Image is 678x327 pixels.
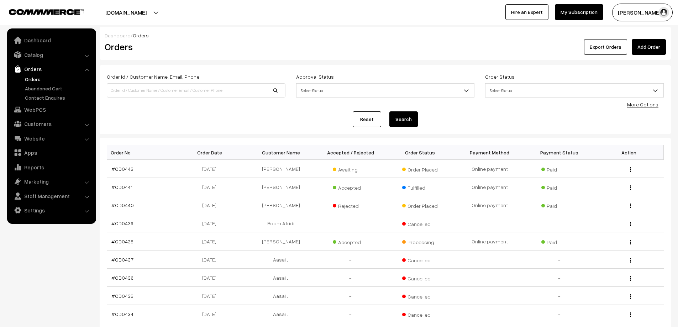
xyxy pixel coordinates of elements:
[107,145,177,160] th: Order No
[9,190,94,202] a: Staff Management
[541,182,577,191] span: Paid
[177,178,246,196] td: [DATE]
[402,255,438,264] span: Cancelled
[402,309,438,318] span: Cancelled
[525,269,594,287] td: -
[177,214,246,232] td: [DATE]
[402,291,438,300] span: Cancelled
[402,182,438,191] span: Fulfilled
[541,200,577,210] span: Paid
[246,145,316,160] th: Customer Name
[133,32,149,38] span: Orders
[9,175,94,188] a: Marketing
[296,73,334,80] label: Approval Status
[485,83,664,97] span: Select Status
[177,305,246,323] td: [DATE]
[111,293,133,299] a: #OD0435
[177,287,246,305] td: [DATE]
[111,166,133,172] a: #OD0442
[316,250,385,269] td: -
[630,204,631,208] img: Menu
[630,167,631,172] img: Menu
[177,269,246,287] td: [DATE]
[455,145,525,160] th: Payment Method
[177,145,246,160] th: Order Date
[402,218,438,228] span: Cancelled
[389,111,418,127] button: Search
[246,232,316,250] td: [PERSON_NAME]
[485,73,515,80] label: Order Status
[455,160,525,178] td: Online payment
[9,117,94,130] a: Customers
[246,305,316,323] td: Aasai J
[107,83,285,97] input: Order Id / Customer Name / Customer Email / Customer Phone
[111,275,133,281] a: #OD0436
[23,85,94,92] a: Abandoned Cart
[177,232,246,250] td: [DATE]
[9,132,94,145] a: Website
[111,184,132,190] a: #OD0441
[111,311,133,317] a: #OD0434
[541,164,577,173] span: Paid
[402,200,438,210] span: Order Placed
[455,232,525,250] td: Online payment
[541,237,577,246] span: Paid
[333,182,368,191] span: Accepted
[9,34,94,47] a: Dashboard
[9,7,71,16] a: COMMMERCE
[80,4,172,21] button: [DOMAIN_NAME]
[555,4,603,20] a: My Subscription
[525,250,594,269] td: -
[9,146,94,159] a: Apps
[630,185,631,190] img: Menu
[333,200,368,210] span: Rejected
[630,258,631,263] img: Menu
[630,312,631,317] img: Menu
[177,250,246,269] td: [DATE]
[246,196,316,214] td: [PERSON_NAME]
[630,240,631,244] img: Menu
[246,287,316,305] td: Aasai J
[246,160,316,178] td: [PERSON_NAME]
[9,48,94,61] a: Catalog
[9,161,94,174] a: Reports
[296,83,475,97] span: Select Status
[333,237,368,246] span: Accepted
[9,63,94,75] a: Orders
[246,250,316,269] td: Aasai J
[105,32,666,39] div: /
[455,196,525,214] td: Online payment
[485,84,663,97] span: Select Status
[105,32,131,38] a: Dashboard
[246,178,316,196] td: [PERSON_NAME]
[9,103,94,116] a: WebPOS
[177,160,246,178] td: [DATE]
[177,196,246,214] td: [DATE]
[111,220,133,226] a: #OD0439
[505,4,548,20] a: Hire an Expert
[630,294,631,299] img: Menu
[632,39,666,55] a: Add Order
[333,164,368,173] span: Awaiting
[316,287,385,305] td: -
[402,164,438,173] span: Order Placed
[246,214,316,232] td: Boom Afridi
[316,269,385,287] td: -
[246,269,316,287] td: Aasai J
[612,4,673,21] button: [PERSON_NAME] D
[23,94,94,101] a: Contact Enquires
[584,39,627,55] button: Export Orders
[627,101,658,107] a: More Options
[594,145,664,160] th: Action
[630,222,631,226] img: Menu
[111,202,134,208] a: #OD0440
[296,84,474,97] span: Select Status
[316,305,385,323] td: -
[402,237,438,246] span: Processing
[105,41,285,52] h2: Orders
[9,204,94,217] a: Settings
[525,145,594,160] th: Payment Status
[525,287,594,305] td: -
[385,145,455,160] th: Order Status
[658,7,669,18] img: user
